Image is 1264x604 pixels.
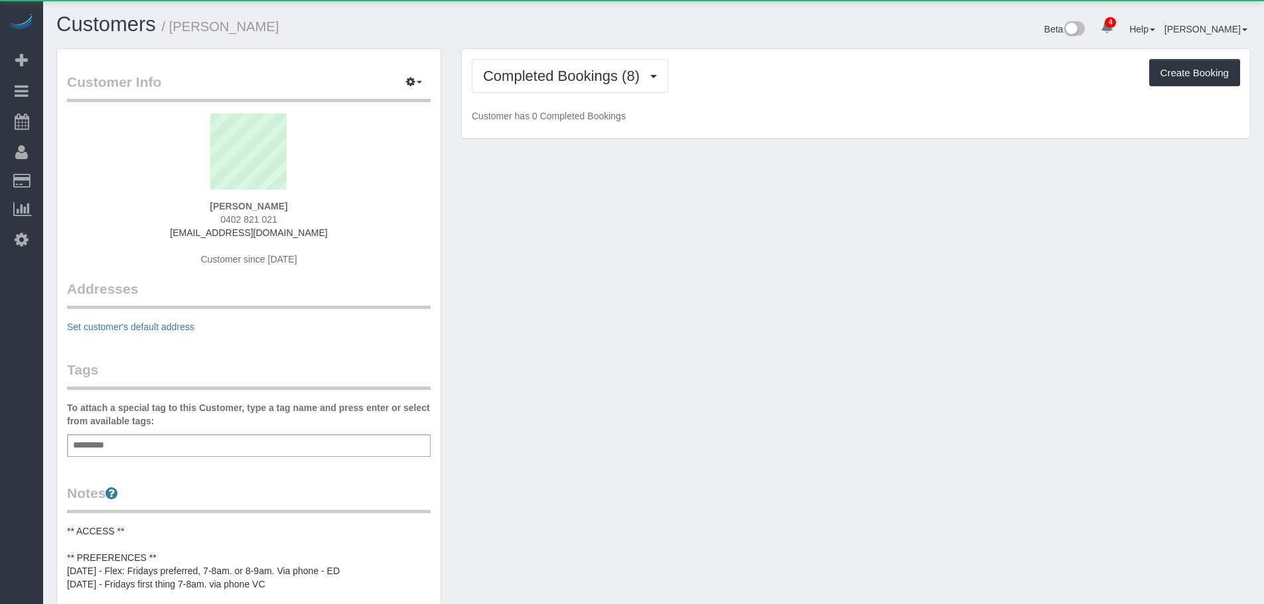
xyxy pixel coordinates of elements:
[56,13,156,36] a: Customers
[67,401,431,428] label: To attach a special tag to this Customer, type a tag name and press enter or select from availabl...
[200,254,297,265] span: Customer since [DATE]
[1044,24,1086,34] a: Beta
[1063,21,1085,38] img: New interface
[210,201,287,211] strong: [PERSON_NAME]
[1094,13,1120,42] a: 4
[67,360,431,390] legend: Tags
[67,72,431,102] legend: Customer Info
[170,227,327,238] a: [EMAIL_ADDRESS][DOMAIN_NAME]
[8,13,35,32] img: Automaid Logo
[1129,24,1155,34] a: Help
[162,19,279,34] small: / [PERSON_NAME]
[1149,59,1240,87] button: Create Booking
[472,109,1240,123] p: Customer has 0 Completed Bookings
[67,483,431,513] legend: Notes
[220,214,277,225] span: 0402 821 021
[1105,17,1116,28] span: 4
[472,59,668,93] button: Completed Bookings (8)
[1164,24,1247,34] a: [PERSON_NAME]
[483,68,646,84] span: Completed Bookings (8)
[67,322,194,332] a: Set customer's default address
